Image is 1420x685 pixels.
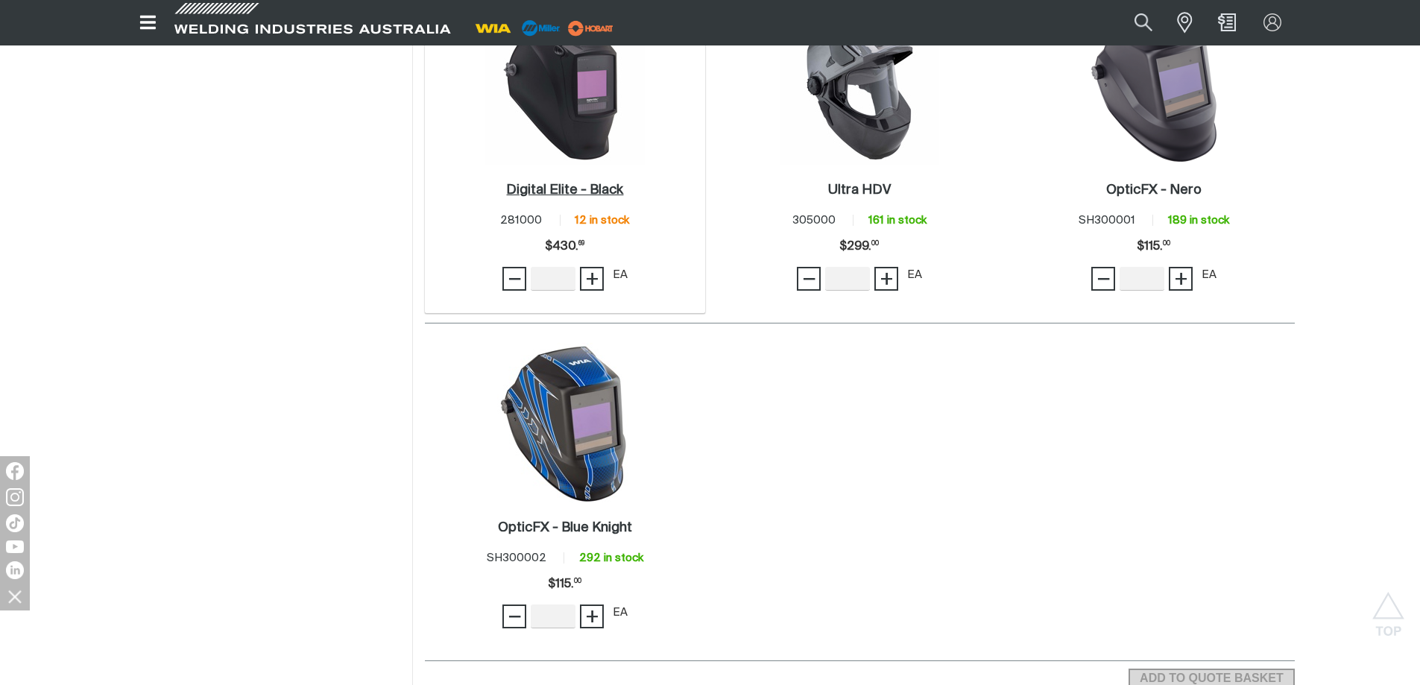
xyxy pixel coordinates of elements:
[1096,266,1111,291] span: −
[545,232,584,262] div: Price
[578,241,584,247] sup: 69
[548,569,581,599] span: $115.
[508,266,522,291] span: −
[907,267,922,284] div: EA
[500,215,542,226] span: 281000
[1372,592,1405,625] button: Scroll to top
[802,266,816,291] span: −
[545,232,584,262] span: $430.
[487,552,546,564] span: SH300002
[880,266,894,291] span: +
[1118,6,1169,40] button: Search products
[1174,266,1188,291] span: +
[1079,215,1135,226] span: SH300001
[613,604,628,622] div: EA
[548,569,581,599] div: Price
[6,561,24,579] img: LinkedIn
[1202,267,1217,284] div: EA
[498,521,632,534] h2: OpticFX - Blue Knight
[1106,182,1202,199] a: OpticFX - Nero
[508,604,522,629] span: −
[828,183,891,197] h2: Ultra HDV
[506,183,623,197] h2: Digital Elite - Black
[579,552,643,564] span: 292 in stock
[6,540,24,553] img: YouTube
[1137,232,1170,262] div: Price
[792,215,836,226] span: 305000
[6,514,24,532] img: TikTok
[839,232,879,262] div: Price
[485,343,645,502] img: OpticFX - Blue Knight
[498,520,632,537] a: OpticFX - Blue Knight
[871,241,879,247] sup: 00
[1074,5,1234,165] img: OpticFX - Nero
[575,215,629,226] span: 12 in stock
[1163,241,1170,247] sup: 00
[1168,215,1229,226] span: 189 in stock
[1106,183,1202,197] h2: OpticFX - Nero
[564,17,618,40] img: miller
[6,462,24,480] img: Facebook
[506,182,623,199] a: Digital Elite - Black
[585,266,599,291] span: +
[613,267,628,284] div: EA
[564,22,618,34] a: miller
[780,5,939,165] img: Ultra HDV
[6,488,24,506] img: Instagram
[839,232,879,262] span: $299.
[868,215,927,226] span: 161 in stock
[585,604,599,629] span: +
[1215,13,1239,31] a: Shopping cart (0 product(s))
[574,578,581,584] sup: 00
[2,584,28,609] img: hide socials
[1099,6,1169,40] input: Product name or item number...
[828,182,891,199] a: Ultra HDV
[485,5,645,165] img: Digital Elite - Black
[1137,232,1170,262] span: $115.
